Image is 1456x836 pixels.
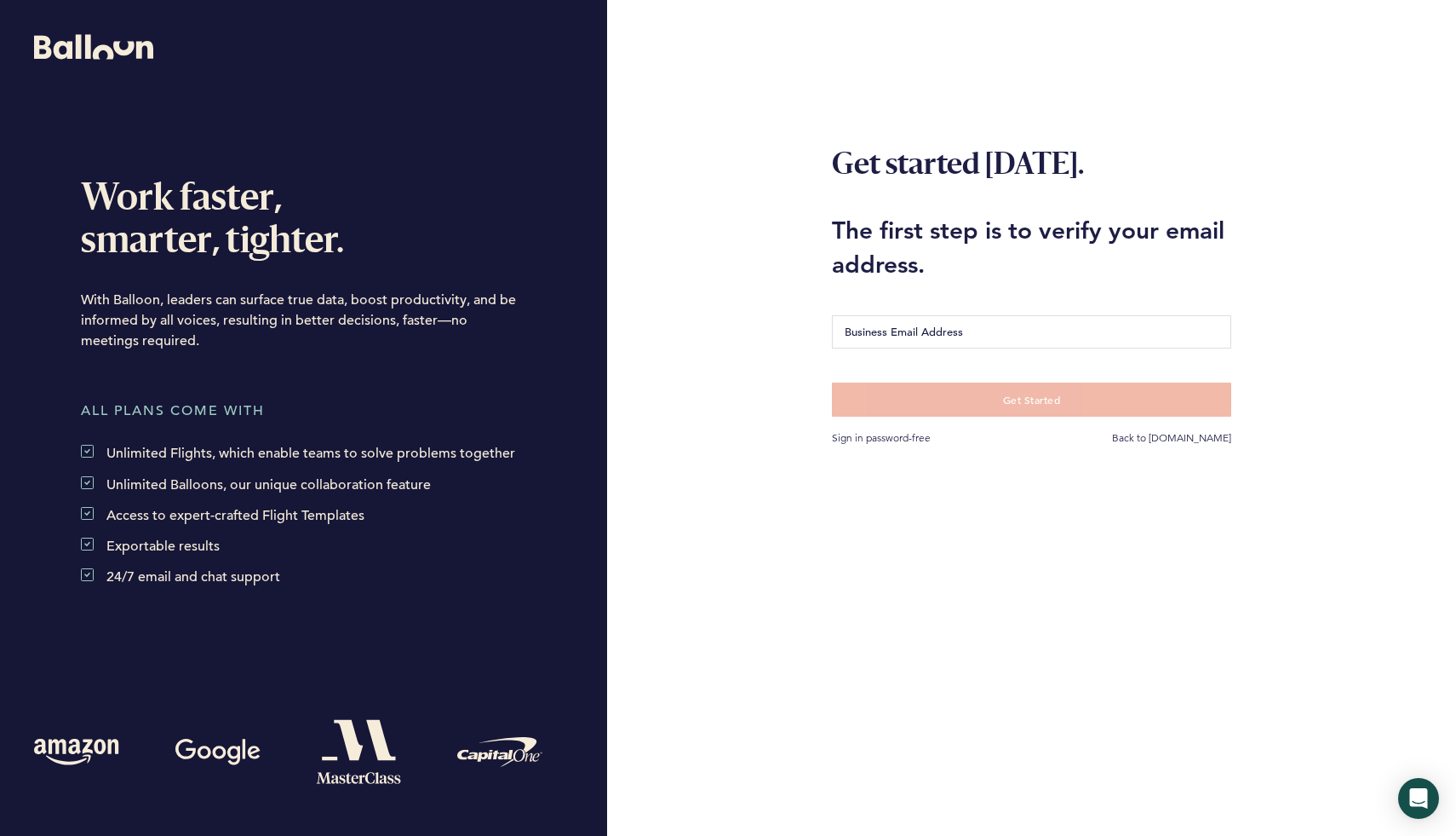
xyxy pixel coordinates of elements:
[316,719,401,785] img: Masterclass logo
[81,568,525,586] h3: 24/7 email and chat support
[1003,393,1061,406] span: Get Started
[457,737,542,767] img: Capital One logo
[1398,778,1439,819] div: Open Intercom Messenger
[832,145,1231,187] h1: Get started [DATE].
[81,445,525,463] h3: Unlimited Flights, which enable teams to solve problems together
[832,213,1231,281] h2: The first step is to verify your email address.
[81,507,525,525] h3: Access to expert-crafted Flight Templates
[832,315,1231,349] input: Business Email Address
[81,402,525,419] h5: All plans come with
[832,431,931,444] a: Sign in password-free
[81,179,525,264] h1: Work faster, smarter, tighter.
[1112,431,1231,444] a: Back to [DOMAIN_NAME]
[832,383,1231,417] button: Get Started
[81,290,525,351] h4: With Balloon, leaders can surface true data, boost productivity, and be informed by all voices, r...
[81,538,525,556] h3: Exportable results
[175,739,261,766] img: Google logo
[34,739,119,764] img: Amazon logo
[81,476,525,494] h3: Unlimited Balloons, our unique collaboration feature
